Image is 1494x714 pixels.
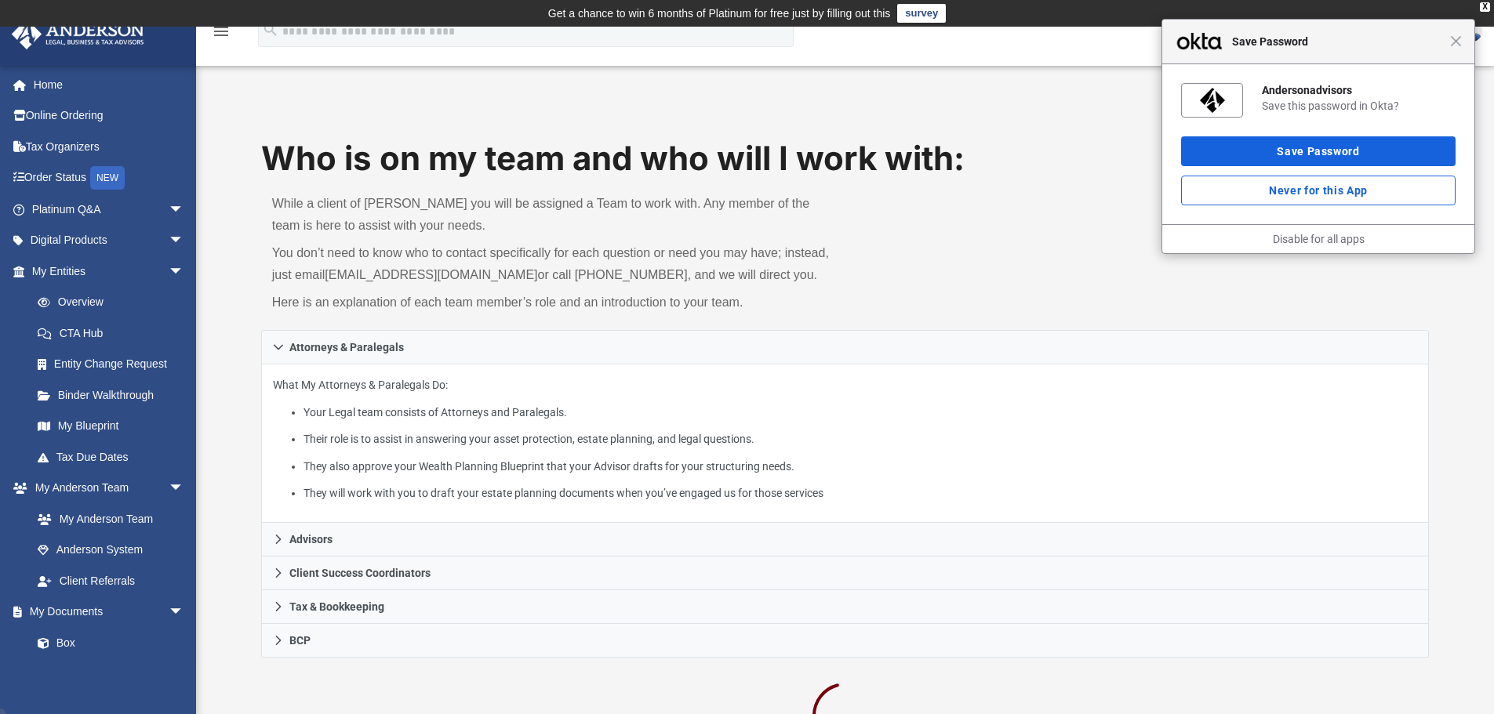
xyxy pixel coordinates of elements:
a: Client Referrals [22,565,200,596]
a: BCP [261,624,1430,658]
span: arrow_drop_down [169,596,200,629]
p: You don’t need to know who to contact specifically for each question or need you may have; instea... [272,242,834,286]
a: Digital Productsarrow_drop_down [11,225,208,256]
div: Save this password in Okta? [1262,99,1456,113]
a: survey [897,4,946,23]
div: Andersonadvisors [1262,83,1456,97]
a: CTA Hub [22,317,208,349]
li: Their role is to assist in answering your asset protection, estate planning, and legal questions. [304,429,1417,449]
a: Tax & Bookkeeping [261,590,1430,624]
p: Here is an explanation of each team member’s role and an introduction to your team. [272,292,834,314]
span: BCP [289,635,311,646]
a: Anderson System [22,535,200,566]
a: menu [212,30,231,41]
span: Advisors [289,534,333,545]
span: Tax & Bookkeeping [289,601,384,612]
a: Disable for all apps [1273,233,1365,245]
img: nr4NPwAAAAZJREFUAwAwEkJbZx1BKgAAAABJRU5ErkJggg== [1200,88,1225,113]
span: arrow_drop_down [169,256,200,288]
a: Order StatusNEW [11,162,208,194]
a: [EMAIL_ADDRESS][DOMAIN_NAME] [325,268,537,281]
i: search [262,21,279,38]
div: Get a chance to win 6 months of Platinum for free just by filling out this [548,4,891,23]
a: Tax Organizers [11,131,208,162]
span: Client Success Coordinators [289,567,431,578]
li: They will work with you to draft your estate planning documents when you’ve engaged us for those ... [304,484,1417,503]
button: Save Password [1181,136,1456,166]
a: My Anderson Teamarrow_drop_down [11,473,200,504]
a: Box [22,627,192,658]
li: They also approve your Wealth Planning Blueprint that your Advisor drafts for your structuring ne... [304,457,1417,477]
a: Home [11,69,208,100]
img: Anderson Advisors Platinum Portal [7,19,149,49]
a: My Documentsarrow_drop_down [11,596,200,628]
span: arrow_drop_down [169,473,200,505]
a: Meeting Minutes [22,658,200,690]
button: Never for this App [1181,176,1456,205]
p: What My Attorneys & Paralegals Do: [273,375,1418,503]
i: menu [212,22,231,41]
h1: Who is on my team and who will I work with: [261,136,1430,182]
a: Attorneys & Paralegals [261,330,1430,364]
a: Platinum Q&Aarrow_drop_down [11,194,208,225]
span: Close [1450,35,1462,47]
div: Attorneys & Paralegals [261,364,1430,524]
a: Overview [22,287,208,318]
a: My Blueprint [22,411,200,442]
a: Tax Due Dates [22,441,208,473]
a: Binder Walkthrough [22,379,208,411]
div: NEW [90,166,125,190]
span: arrow_drop_down [169,194,200,226]
span: Save Password [1224,32,1450,51]
a: Online Ordering [11,100,208,132]
div: close [1480,2,1490,12]
a: Entity Change Request [22,349,208,380]
p: While a client of [PERSON_NAME] you will be assigned a Team to work with. Any member of the team ... [272,193,834,237]
a: Client Success Coordinators [261,556,1430,590]
a: My Entitiesarrow_drop_down [11,256,208,287]
a: My Anderson Team [22,503,192,535]
a: Advisors [261,523,1430,556]
li: Your Legal team consists of Attorneys and Paralegals. [304,403,1417,422]
span: Attorneys & Paralegals [289,342,404,353]
span: arrow_drop_down [169,225,200,257]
